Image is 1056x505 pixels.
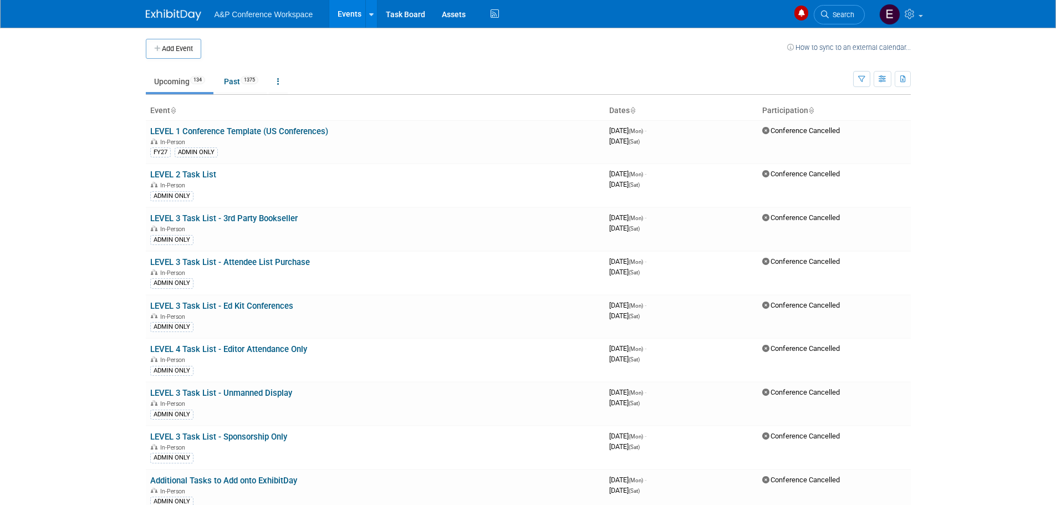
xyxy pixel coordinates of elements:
[609,344,646,353] span: [DATE]
[609,432,646,440] span: [DATE]
[151,269,157,275] img: In-Person Event
[787,43,911,52] a: How to sync to an external calendar...
[609,213,646,222] span: [DATE]
[629,433,643,440] span: (Mon)
[645,301,646,309] span: -
[609,399,640,407] span: [DATE]
[762,344,840,353] span: Conference Cancelled
[629,346,643,352] span: (Mon)
[150,476,297,486] a: Additional Tasks to Add onto ExhibitDay
[629,171,643,177] span: (Mon)
[629,356,640,363] span: (Sat)
[146,9,201,21] img: ExhibitDay
[609,180,640,188] span: [DATE]
[150,170,216,180] a: LEVEL 2 Task List
[645,344,646,353] span: -
[645,432,646,440] span: -
[160,226,188,233] span: In-Person
[150,235,193,245] div: ADMIN ONLY
[150,432,287,442] a: LEVEL 3 Task List - Sponsorship Only
[629,477,643,483] span: (Mon)
[151,182,157,187] img: In-Person Event
[216,71,267,92] a: Past1375
[762,213,840,222] span: Conference Cancelled
[150,301,293,311] a: LEVEL 3 Task List - Ed Kit Conferences
[150,257,310,267] a: LEVEL 3 Task List - Attendee List Purchase
[808,106,814,115] a: Sort by Participation Type
[150,322,193,332] div: ADMIN ONLY
[151,313,157,319] img: In-Person Event
[605,101,758,120] th: Dates
[151,226,157,231] img: In-Person Event
[629,226,640,232] span: (Sat)
[150,147,171,157] div: FY27
[630,106,635,115] a: Sort by Start Date
[150,410,193,420] div: ADMIN ONLY
[146,101,605,120] th: Event
[151,488,157,493] img: In-Person Event
[762,170,840,178] span: Conference Cancelled
[151,400,157,406] img: In-Person Event
[645,388,646,396] span: -
[762,257,840,266] span: Conference Cancelled
[160,139,188,146] span: In-Person
[609,476,646,484] span: [DATE]
[762,388,840,396] span: Conference Cancelled
[645,170,646,178] span: -
[150,366,193,376] div: ADMIN ONLY
[160,313,188,320] span: In-Person
[609,486,640,494] span: [DATE]
[629,390,643,396] span: (Mon)
[762,432,840,440] span: Conference Cancelled
[609,224,640,232] span: [DATE]
[160,400,188,407] span: In-Person
[629,215,643,221] span: (Mon)
[609,355,640,363] span: [DATE]
[609,137,640,145] span: [DATE]
[629,259,643,265] span: (Mon)
[609,126,646,135] span: [DATE]
[151,356,157,362] img: In-Person Event
[629,303,643,309] span: (Mon)
[879,4,900,25] img: Erin Conklin
[160,488,188,495] span: In-Person
[146,71,213,92] a: Upcoming134
[629,313,640,319] span: (Sat)
[609,268,640,276] span: [DATE]
[829,11,854,19] span: Search
[160,356,188,364] span: In-Person
[241,76,258,84] span: 1375
[645,257,646,266] span: -
[150,213,298,223] a: LEVEL 3 Task List - 3rd Party Bookseller
[150,126,328,136] a: LEVEL 1 Conference Template (US Conferences)
[758,101,911,120] th: Participation
[150,388,292,398] a: LEVEL 3 Task List - Unmanned Display
[645,476,646,484] span: -
[150,191,193,201] div: ADMIN ONLY
[629,128,643,134] span: (Mon)
[629,269,640,276] span: (Sat)
[645,213,646,222] span: -
[762,476,840,484] span: Conference Cancelled
[609,257,646,266] span: [DATE]
[609,312,640,320] span: [DATE]
[629,400,640,406] span: (Sat)
[762,301,840,309] span: Conference Cancelled
[609,442,640,451] span: [DATE]
[215,10,313,19] span: A&P Conference Workspace
[150,453,193,463] div: ADMIN ONLY
[629,444,640,450] span: (Sat)
[609,388,646,396] span: [DATE]
[175,147,218,157] div: ADMIN ONLY
[160,269,188,277] span: In-Person
[762,126,840,135] span: Conference Cancelled
[146,39,201,59] button: Add Event
[645,126,646,135] span: -
[814,5,865,24] a: Search
[190,76,205,84] span: 134
[160,182,188,189] span: In-Person
[151,139,157,144] img: In-Person Event
[629,139,640,145] span: (Sat)
[170,106,176,115] a: Sort by Event Name
[160,444,188,451] span: In-Person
